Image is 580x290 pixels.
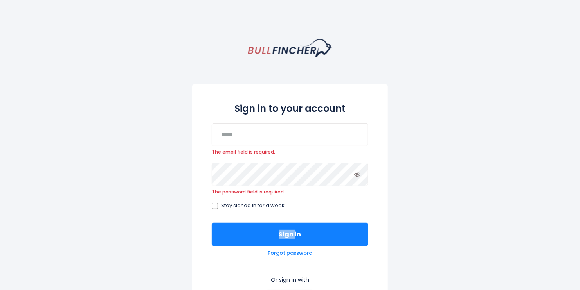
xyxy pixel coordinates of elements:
[221,202,285,209] span: Stay signed in for a week
[212,149,368,155] span: The email field is required.
[212,102,368,115] h2: Sign in to your account
[212,223,368,246] button: Sign in
[268,250,312,257] a: Forgot password
[212,189,368,195] span: The password field is required.
[212,276,368,283] p: Or sign in with
[212,203,218,209] input: Stay signed in for a week
[248,39,332,57] a: homepage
